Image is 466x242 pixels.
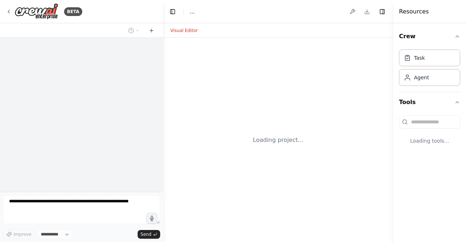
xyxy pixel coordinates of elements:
[399,112,460,156] div: Tools
[399,92,460,112] button: Tools
[190,8,194,15] span: ...
[3,230,35,239] button: Improve
[399,7,429,16] h4: Resources
[399,131,460,150] div: Loading tools...
[146,26,157,35] button: Start a new chat
[15,3,58,20] img: Logo
[253,136,304,144] div: Loading project...
[190,8,194,15] nav: breadcrumb
[399,26,460,47] button: Crew
[138,230,160,239] button: Send
[414,54,425,62] div: Task
[64,7,82,16] div: BETA
[414,74,429,81] div: Agent
[399,47,460,92] div: Crew
[141,231,151,237] span: Send
[377,7,387,17] button: Hide right sidebar
[167,7,178,17] button: Hide left sidebar
[146,213,157,224] button: Click to speak your automation idea
[125,26,143,35] button: Switch to previous chat
[166,26,202,35] button: Visual Editor
[13,231,31,237] span: Improve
